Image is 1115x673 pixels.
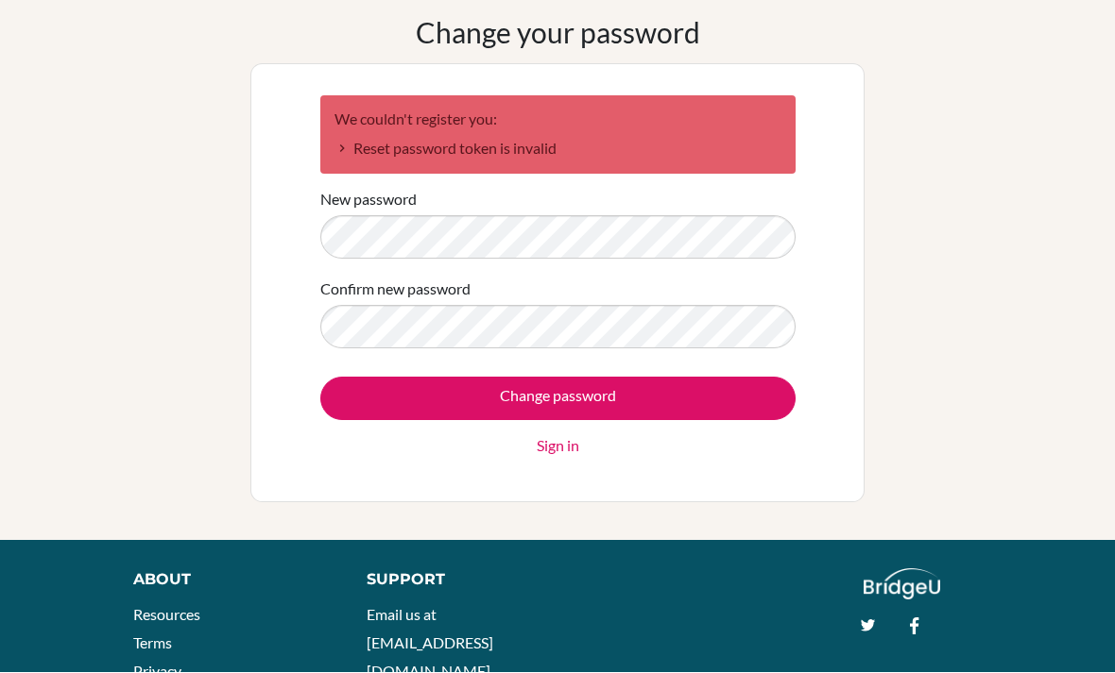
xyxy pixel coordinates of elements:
[864,569,940,600] img: logo_white@2x-f4f0deed5e89b7ecb1c2cc34c3e3d731f90f0f143d5ea2071677605dd97b5244.png
[320,278,471,301] label: Confirm new password
[320,189,417,211] label: New password
[537,435,579,458] a: Sign in
[334,110,781,128] h2: We couldn't register you:
[320,378,796,421] input: Change password
[133,569,324,592] div: About
[334,138,781,160] li: Reset password token is invalid
[416,16,700,50] h1: Change your password
[367,569,540,592] div: Support
[133,634,172,652] a: Terms
[133,606,200,624] a: Resources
